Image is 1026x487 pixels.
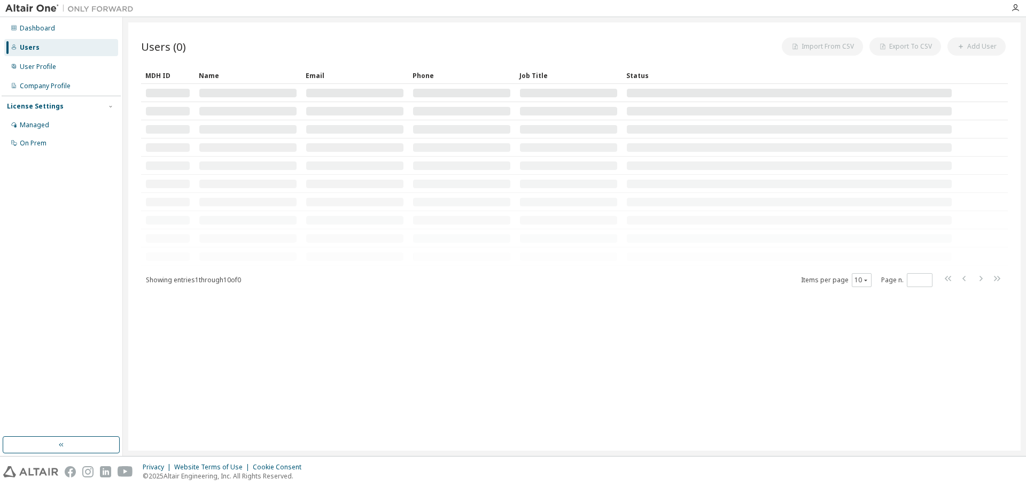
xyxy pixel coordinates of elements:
span: Showing entries 1 through 10 of 0 [146,275,241,284]
div: Website Terms of Use [174,463,253,471]
div: User Profile [20,63,56,71]
div: Name [199,67,297,84]
div: Dashboard [20,24,55,33]
button: 10 [854,276,869,284]
div: Privacy [143,463,174,471]
span: Page n. [881,273,932,287]
button: Add User [947,37,1006,56]
img: altair_logo.svg [3,466,58,477]
div: Company Profile [20,82,71,90]
p: © 2025 Altair Engineering, Inc. All Rights Reserved. [143,471,308,481]
img: Altair One [5,3,139,14]
img: facebook.svg [65,466,76,477]
div: MDH ID [145,67,190,84]
button: Import From CSV [782,37,863,56]
div: License Settings [7,102,64,111]
img: instagram.svg [82,466,94,477]
div: On Prem [20,139,46,148]
button: Export To CSV [869,37,941,56]
img: linkedin.svg [100,466,111,477]
div: Users [20,43,40,52]
div: Phone [413,67,511,84]
div: Managed [20,121,49,129]
div: Status [626,67,952,84]
div: Job Title [519,67,618,84]
span: Users (0) [141,39,186,54]
div: Email [306,67,404,84]
img: youtube.svg [118,466,133,477]
div: Cookie Consent [253,463,308,471]
span: Items per page [801,273,872,287]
